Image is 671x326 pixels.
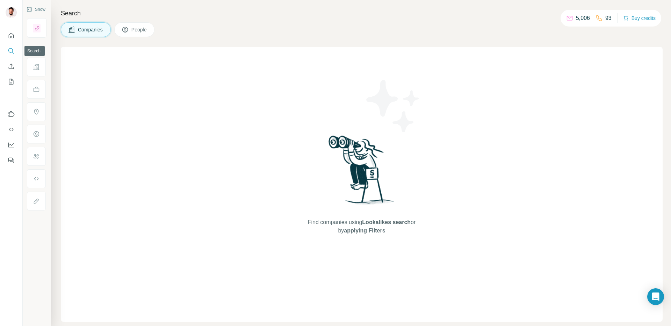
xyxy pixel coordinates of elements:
button: Feedback [6,154,17,166]
button: Enrich CSV [6,60,17,73]
span: Lookalikes search [362,219,411,225]
h4: Search [61,8,663,18]
button: Dashboard [6,139,17,151]
span: Find companies using or by [306,218,418,235]
button: Use Surfe on LinkedIn [6,108,17,120]
p: 93 [605,14,612,22]
p: 5,006 [576,14,590,22]
img: Avatar [6,7,17,18]
span: People [131,26,147,33]
img: Surfe Illustration - Stars [362,75,425,138]
button: Show [22,4,50,15]
span: applying Filters [344,228,385,234]
button: Quick start [6,29,17,42]
div: Open Intercom Messenger [647,288,664,305]
button: Buy credits [623,13,656,23]
img: Surfe Illustration - Woman searching with binoculars [325,134,398,212]
span: Companies [78,26,103,33]
button: Search [6,45,17,57]
button: Use Surfe API [6,123,17,136]
button: My lists [6,75,17,88]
